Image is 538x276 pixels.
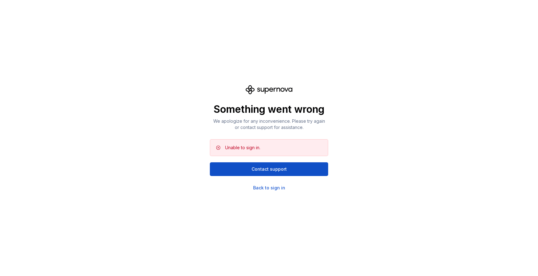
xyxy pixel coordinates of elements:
p: We apologize for any inconvenience. Please try again or contact support for assistance. [210,118,328,131]
span: Contact support [252,166,287,172]
div: Unable to sign in. [225,145,260,151]
button: Contact support [210,162,328,176]
a: Back to sign in [253,185,285,191]
p: Something went wrong [210,103,328,116]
